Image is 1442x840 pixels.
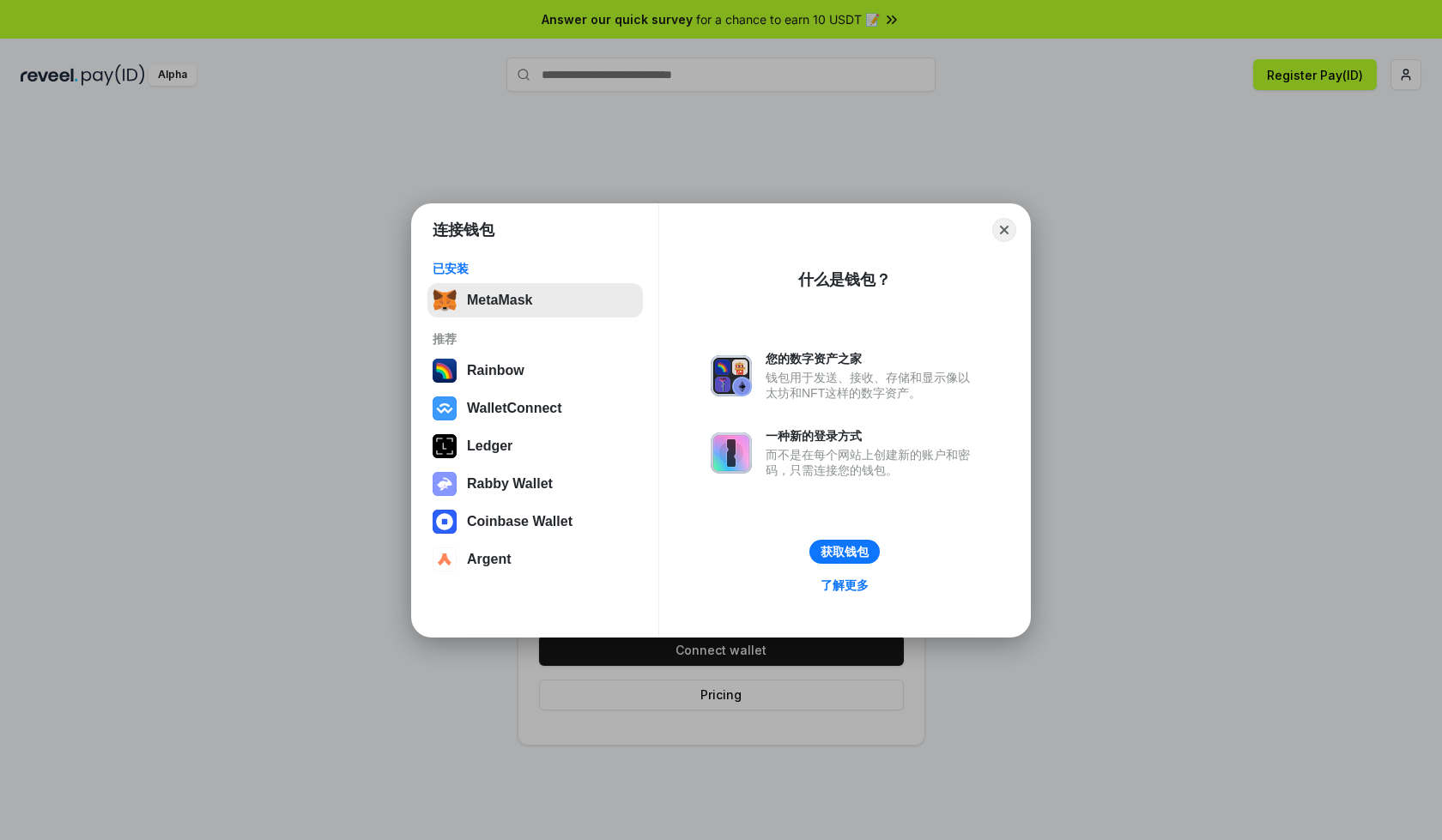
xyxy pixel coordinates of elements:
[427,505,643,539] button: Coinbase Wallet
[427,354,643,388] button: Rainbow
[433,510,457,534] img: svg+xml,%3Csvg%20width%3D%2228%22%20height%3D%2228%22%20viewBox%3D%220%200%2028%2028%22%20fill%3D...
[427,429,643,463] button: Ledger
[427,467,643,501] button: Rabby Wallet
[433,331,638,347] div: 推荐
[427,542,643,577] button: Argent
[433,472,457,496] img: svg+xml,%3Csvg%20xmlns%3D%22http%3A%2F%2Fwww.w3.org%2F2000%2Fsvg%22%20fill%3D%22none%22%20viewBox...
[467,363,524,378] div: Rainbow
[433,288,457,312] img: svg+xml,%3Csvg%20fill%3D%22none%22%20height%3D%2233%22%20viewBox%3D%220%200%2035%2033%22%20width%...
[433,434,457,458] img: svg+xml,%3Csvg%20xmlns%3D%22http%3A%2F%2Fwww.w3.org%2F2000%2Fsvg%22%20width%3D%2228%22%20height%3...
[821,544,869,559] div: 获取钱包
[711,355,752,396] img: svg+xml,%3Csvg%20xmlns%3D%22http%3A%2F%2Fwww.w3.org%2F2000%2Fsvg%22%20fill%3D%22none%22%20viewBox...
[467,552,512,567] div: Argent
[810,574,879,596] a: 了解更多
[433,547,457,571] img: svg+xml,%3Csvg%20width%3D%2228%22%20height%3D%2228%22%20viewBox%3D%220%200%2028%2028%22%20fill%3D...
[821,577,869,593] div: 了解更多
[433,220,494,240] h1: 连接钱包
[467,476,553,492] div: Rabby Wallet
[433,359,457,383] img: svg+xml,%3Csvg%20width%3D%22120%22%20height%3D%22120%22%20viewBox%3D%220%200%20120%20120%22%20fil...
[766,428,978,444] div: 一种新的登录方式
[467,401,562,416] div: WalletConnect
[467,438,512,454] div: Ledger
[766,351,978,366] div: 您的数字资产之家
[992,218,1016,242] button: Close
[766,447,978,478] div: 而不是在每个网站上创建新的账户和密码，只需连接您的钱包。
[427,283,643,317] button: MetaMask
[467,293,532,308] div: MetaMask
[433,396,457,420] img: svg+xml,%3Csvg%20width%3D%2228%22%20height%3D%2228%22%20viewBox%3D%220%200%2028%2028%22%20fill%3D...
[427,391,643,426] button: WalletConnect
[711,432,752,474] img: svg+xml,%3Csvg%20xmlns%3D%22http%3A%2F%2Fwww.w3.org%2F2000%2Fsvg%22%20fill%3D%22none%22%20viewBox...
[766,370,978,401] div: 钱包用于发送、接收、存储和显示像以太坊和NFT这样的数字资产。
[467,514,573,529] div: Coinbase Wallet
[798,269,891,290] div: 什么是钱包？
[809,540,880,564] button: 获取钱包
[433,261,638,276] div: 已安装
